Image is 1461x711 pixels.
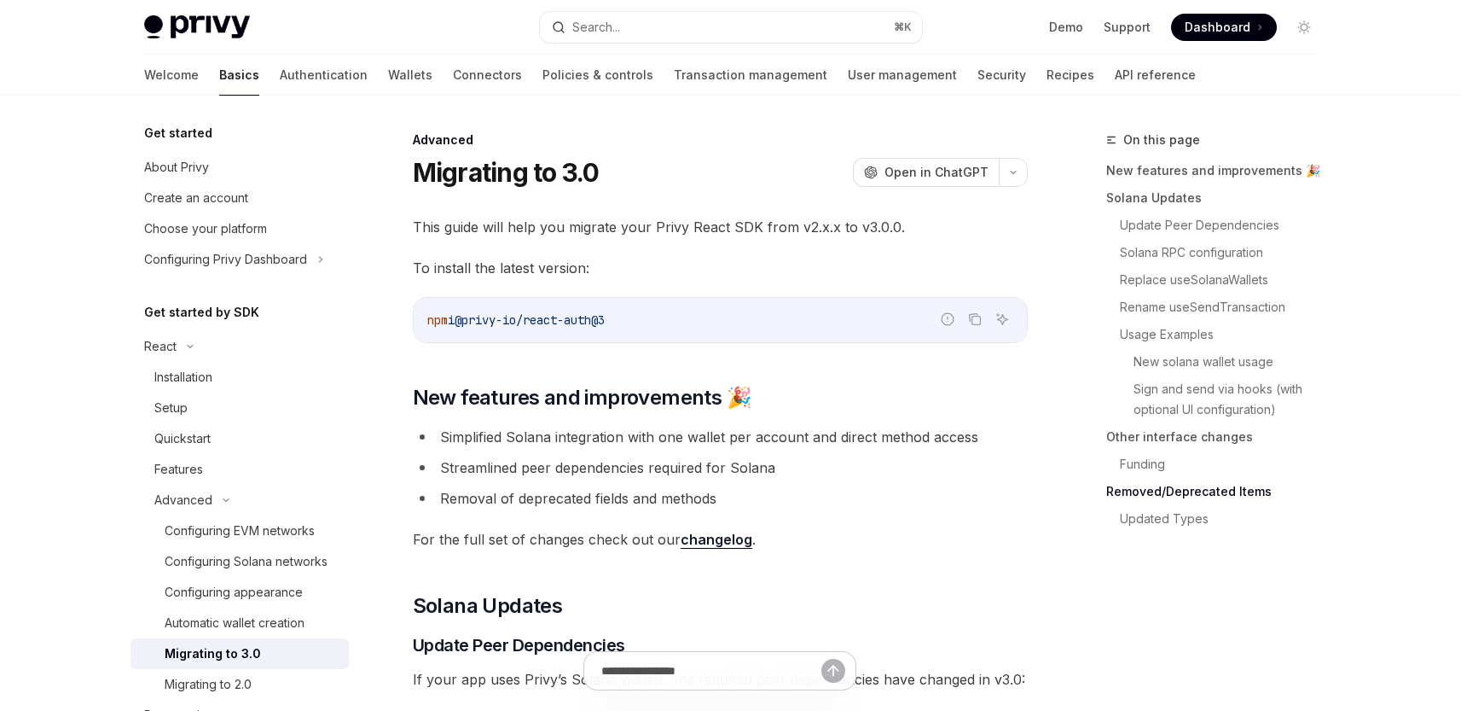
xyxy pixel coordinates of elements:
[130,393,349,423] a: Setup
[1120,239,1331,266] a: Solana RPC configuration
[130,362,349,393] a: Installation
[154,367,212,388] div: Installation
[821,659,845,683] button: Send message
[1133,376,1331,423] a: Sign and send via hooks (with optional UI configuration)
[1290,14,1318,41] button: Toggle dark mode
[1120,451,1331,478] a: Funding
[674,55,827,96] a: Transaction management
[1120,294,1331,321] a: Rename useSendTransaction
[427,312,448,328] span: npm
[964,308,986,330] button: Copy the contents from the code block
[681,531,752,549] a: changelog
[130,669,349,700] a: Migrating to 2.0
[154,490,212,510] div: Advanced
[413,425,1028,449] li: Simplified Solana integration with one wallet per account and direct method access
[144,336,177,357] div: React
[894,20,912,34] span: ⌘ K
[165,644,261,664] div: Migrating to 3.0
[542,55,653,96] a: Policies & controls
[144,302,259,323] h5: Get started by SDK
[165,582,303,603] div: Configuring appearance
[448,312,455,328] span: i
[144,219,267,239] div: Choose your platform
[1106,423,1331,451] a: Other interface changes
[130,516,349,546] a: Configuring EVM networks
[154,398,188,418] div: Setup
[1185,19,1250,36] span: Dashboard
[144,249,307,270] div: Configuring Privy Dashboard
[144,15,250,39] img: light logo
[165,521,315,541] div: Configuring EVM networks
[165,674,252,695] div: Migrating to 2.0
[130,577,349,608] a: Configuring appearance
[1120,266,1331,294] a: Replace useSolanaWallets
[1046,55,1094,96] a: Recipes
[413,527,1028,551] span: For the full set of changes check out our .
[413,592,563,620] span: Solana Updates
[1123,130,1200,150] span: On this page
[1106,157,1331,184] a: New features and improvements 🎉
[1115,55,1196,96] a: API reference
[977,55,1026,96] a: Security
[413,131,1028,149] div: Advanced
[165,613,304,633] div: Automatic wallet creation
[413,633,625,657] span: Update Peer Dependencies
[280,55,368,96] a: Authentication
[144,157,209,178] div: About Privy
[1120,212,1331,239] a: Update Peer Dependencies
[413,215,1028,239] span: This guide will help you migrate your Privy React SDK from v2.x.x to v3.0.0.
[884,164,988,181] span: Open in ChatGPT
[165,551,328,572] div: Configuring Solana networks
[540,12,922,43] button: Search...⌘K
[1049,19,1083,36] a: Demo
[1120,321,1331,348] a: Usage Examples
[853,158,999,187] button: Open in ChatGPT
[1120,505,1331,533] a: Updated Types
[413,384,751,411] span: New features and improvements 🎉
[848,55,957,96] a: User management
[572,17,620,38] div: Search...
[130,546,349,577] a: Configuring Solana networks
[1106,478,1331,505] a: Removed/Deprecated Items
[130,638,349,669] a: Migrating to 3.0
[130,183,349,213] a: Create an account
[130,213,349,244] a: Choose your platform
[219,55,259,96] a: Basics
[1171,14,1277,41] a: Dashboard
[413,256,1028,280] span: To install the latest version:
[154,428,211,449] div: Quickstart
[413,157,600,188] h1: Migrating to 3.0
[388,55,432,96] a: Wallets
[991,308,1013,330] button: Ask AI
[453,55,522,96] a: Connectors
[413,487,1028,510] li: Removal of deprecated fields and methods
[455,312,605,328] span: @privy-io/react-auth@3
[144,188,248,208] div: Create an account
[130,454,349,485] a: Features
[1133,348,1331,376] a: New solana wallet usage
[130,608,349,638] a: Automatic wallet creation
[154,459,203,480] div: Features
[130,152,349,183] a: About Privy
[144,55,199,96] a: Welcome
[1104,19,1151,36] a: Support
[1106,184,1331,212] a: Solana Updates
[413,456,1028,480] li: Streamlined peer dependencies required for Solana
[144,123,212,143] h5: Get started
[936,308,959,330] button: Report incorrect code
[130,423,349,454] a: Quickstart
